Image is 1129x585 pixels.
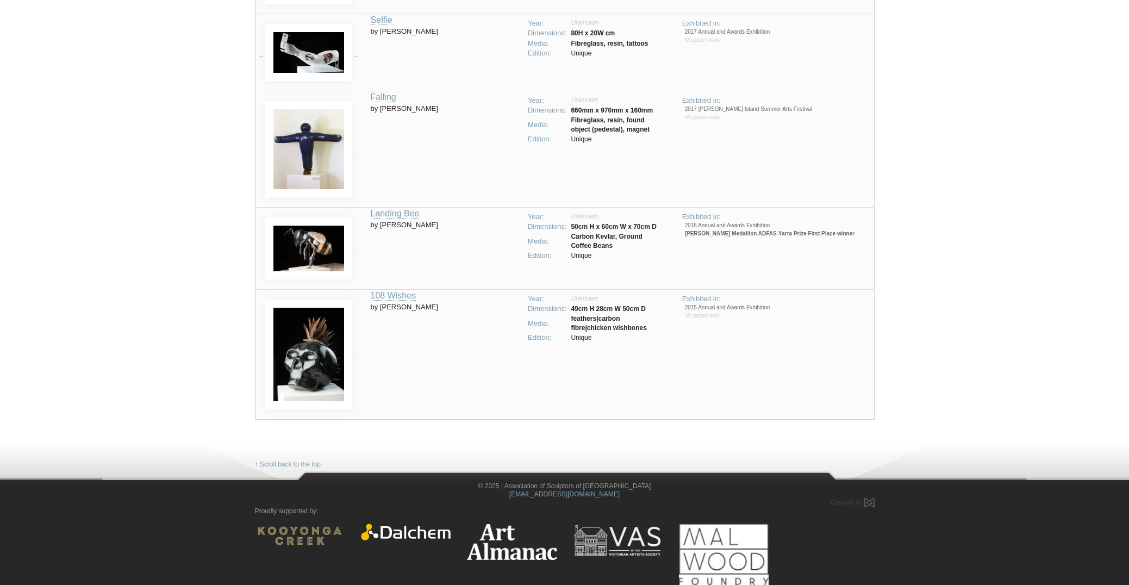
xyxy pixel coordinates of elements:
td: Edition: [526,333,569,343]
img: Chris McDonald [265,217,352,279]
a: ↑ Scroll back to the top [255,460,321,469]
td: Year: [526,294,569,304]
img: Art Almanac [467,524,557,559]
img: Mal Wood Foundry [679,524,769,585]
img: Victorian Artists Society [573,524,663,558]
td: Dimensions: [526,222,569,232]
img: Chris McDonald [265,101,352,197]
td: Year: [526,96,569,106]
img: Created by Marby [864,498,875,507]
td: by [PERSON_NAME] [371,14,521,91]
strong: Carbon Kevlar, Ground Coffee Beans [571,233,642,250]
strong: 80H x 20W cm [571,29,615,37]
img: Chris McDonald [265,300,352,409]
a: 108 Wishes [371,291,416,301]
td: Dimensions: [526,28,569,39]
div: © 2025 | Association of Sculptors of [GEOGRAPHIC_DATA] [247,482,883,499]
td: Media: [526,314,569,333]
td: Unique [569,251,661,261]
span: Exhibited in: [682,295,721,303]
td: Unique [569,48,650,59]
td: Media: [526,232,569,251]
span: Unknown [571,19,598,27]
li: 2017 [PERSON_NAME] Island Summer Arts Festival [685,105,870,113]
td: Edition: [526,134,569,145]
img: Chris McDonald [265,24,352,81]
strong: 49cm H 28cm W 50cm D [571,305,645,313]
strong: 50cm H x 60cm W x 70cm D [571,223,656,231]
td: Edition: [526,251,569,261]
p: Proudly supported by: [255,507,875,515]
a: Falling [371,92,396,102]
a: Selfie [371,15,392,25]
td: by [PERSON_NAME] [371,289,521,419]
span: Exhibited in: [682,213,721,221]
li: 2017 Annual and Awards Exhibition [685,28,870,36]
a: [EMAIL_ADDRESS][DOMAIN_NAME] [509,490,620,498]
span: Exhibited in: [682,19,721,27]
span: Exhibited in: [682,96,721,104]
span: Unknown [571,96,598,104]
td: Dimensions: [526,105,569,116]
td: Year: [526,212,569,222]
img: Kooyonga Wines [255,524,345,548]
strong: feathers|carbon fibre|chicken wishbones [571,315,646,332]
td: Media: [526,116,569,134]
td: by [PERSON_NAME] [371,91,521,207]
strong: Fibreglass, resin, tattoos [571,40,648,47]
span: Created by [830,499,862,506]
img: Dalchem Products [361,524,451,540]
span: No prizes won. [685,114,721,120]
span: No prizes won. [685,313,721,319]
td: Year: [526,18,569,29]
li: 2015 Annual and Awards Exhibition [685,304,870,312]
td: Dimensions: [526,304,569,314]
span: No prizes won. [685,37,721,43]
td: Media: [526,39,569,49]
li: 2016 Annual and Awards Exhibition [685,222,870,229]
strong: [PERSON_NAME] Medallion ADFAS-Yarra Prize First Place winner [685,231,855,237]
a: Landing Bee [371,209,420,219]
span: Unknown [571,213,598,220]
span: Unknown [571,295,598,302]
strong: 660mm x 970mm x 160mm [571,107,653,114]
td: by [PERSON_NAME] [371,207,521,289]
a: Created by [830,499,874,506]
td: Edition: [526,48,569,59]
td: Unique [569,333,661,343]
td: Unique [569,134,661,145]
strong: Fibreglass, resin, found object (pedestal), magnet [571,116,650,133]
